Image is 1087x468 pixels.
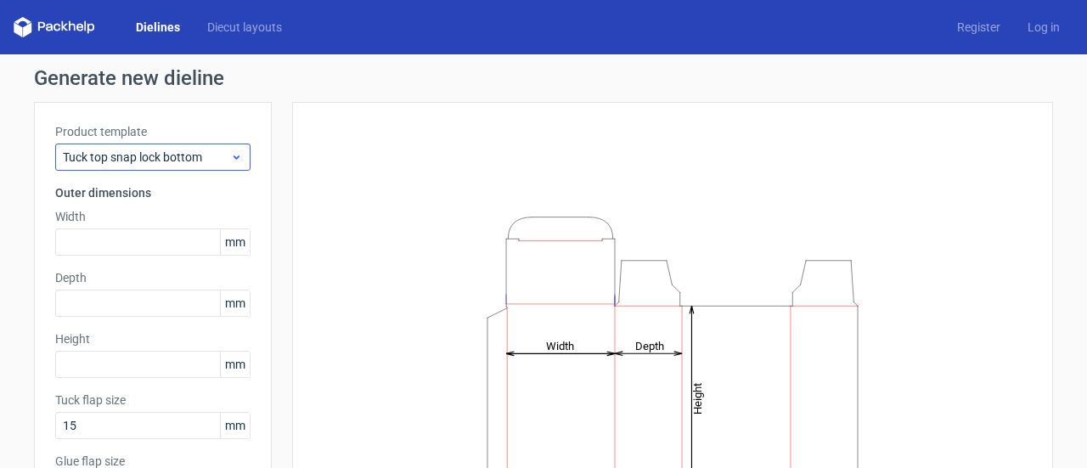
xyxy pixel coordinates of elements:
tspan: Height [691,382,704,414]
a: Log in [1014,19,1073,36]
tspan: Width [546,339,574,352]
a: Dielines [122,19,194,36]
label: Height [55,330,251,347]
h1: Generate new dieline [34,68,1053,88]
h3: Outer dimensions [55,184,251,201]
a: Diecut layouts [194,19,296,36]
tspan: Depth [635,339,664,352]
label: Product template [55,123,251,140]
span: mm [220,290,250,316]
label: Depth [55,269,251,286]
span: mm [220,229,250,255]
span: mm [220,352,250,377]
label: Width [55,208,251,225]
a: Register [943,19,1014,36]
span: Tuck top snap lock bottom [63,149,230,166]
span: mm [220,413,250,438]
label: Tuck flap size [55,392,251,409]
